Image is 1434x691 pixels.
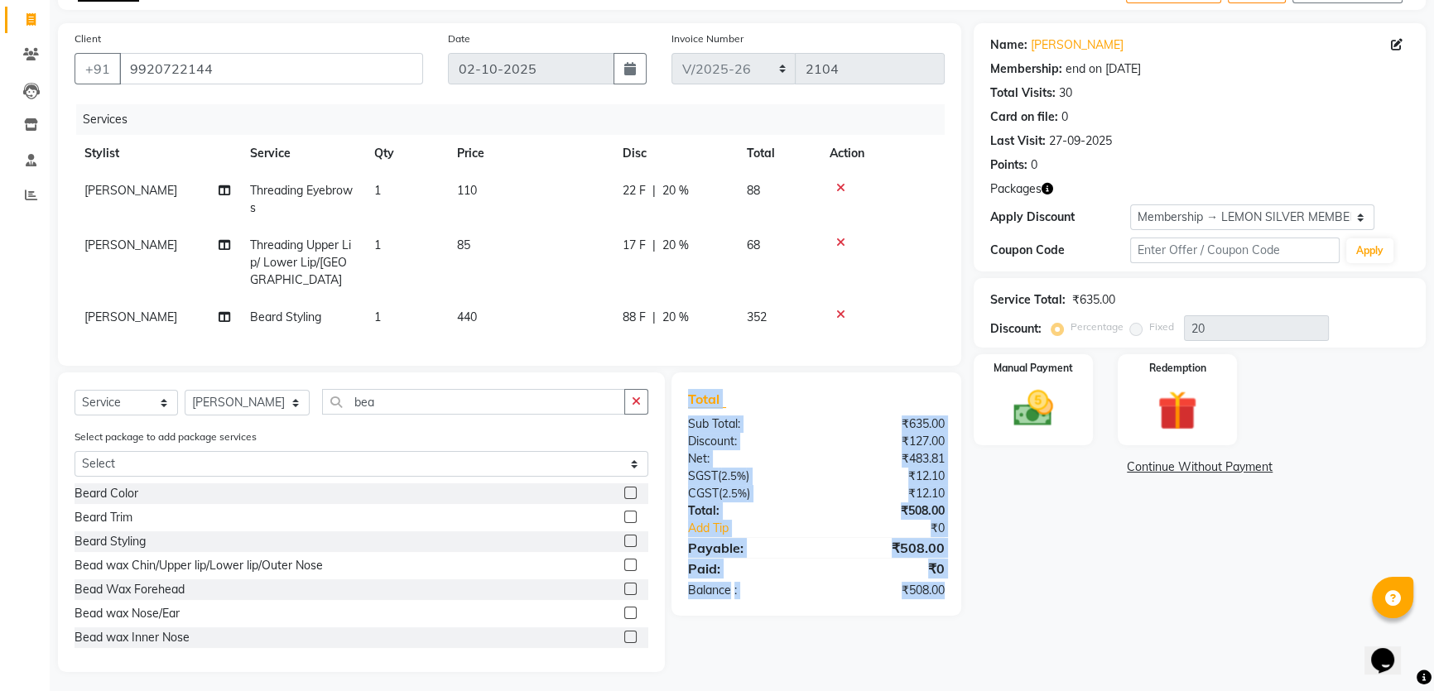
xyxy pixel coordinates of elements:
[676,538,816,558] div: Payable:
[688,391,726,408] span: Total
[322,389,625,415] input: Search or Scan
[676,502,816,520] div: Total:
[1071,319,1124,334] label: Percentage
[676,520,840,537] a: Add Tip
[623,237,646,254] span: 17 F
[676,468,816,485] div: ( )
[84,183,177,198] span: [PERSON_NAME]
[75,31,101,46] label: Client
[75,429,257,444] label: Select package to add package services
[816,485,957,502] div: ₹12.10
[990,291,1066,309] div: Service Total:
[990,60,1062,78] div: Membership:
[662,309,689,326] span: 20 %
[652,182,656,199] span: |
[1031,156,1037,174] div: 0
[75,605,180,622] div: Bead wax Nose/Ear
[1001,386,1066,431] img: _cash.svg
[676,559,816,578] div: Paid:
[747,183,760,198] span: 88
[990,209,1130,226] div: Apply Discount
[816,450,957,468] div: ₹483.81
[747,310,767,324] span: 352
[75,485,138,502] div: Beard Color
[75,581,185,598] div: Bead Wax Forehead
[1061,108,1068,126] div: 0
[662,237,689,254] span: 20 %
[1130,238,1340,263] input: Enter Offer / Coupon Code
[447,135,613,172] th: Price
[240,135,364,172] th: Service
[1066,60,1141,78] div: end on [DATE]
[977,458,1422,476] a: Continue Without Payment
[990,180,1042,198] span: Packages
[75,135,240,172] th: Stylist
[1031,36,1124,54] a: [PERSON_NAME]
[613,135,737,172] th: Disc
[76,104,957,135] div: Services
[676,415,816,433] div: Sub Total:
[250,183,353,215] span: Threading Eyebrows
[721,469,746,482] span: 2.5%
[75,509,132,526] div: Beard Trim
[816,582,957,599] div: ₹508.00
[374,310,381,324] span: 1
[990,242,1130,259] div: Coupon Code
[994,361,1073,376] label: Manual Payment
[840,520,957,537] div: ₹0
[990,132,1046,150] div: Last Visit:
[250,238,351,287] span: Threading Upper Lip/ Lower Lip/[GEOGRAPHIC_DATA]
[816,433,957,450] div: ₹127.00
[816,559,957,578] div: ₹0
[737,135,820,172] th: Total
[990,156,1027,174] div: Points:
[623,309,646,326] span: 88 F
[990,84,1056,102] div: Total Visits:
[688,486,719,501] span: CGST
[816,415,957,433] div: ₹635.00
[820,135,945,172] th: Action
[448,31,470,46] label: Date
[1145,386,1210,435] img: _gift.svg
[816,538,957,558] div: ₹508.00
[990,36,1027,54] div: Name:
[75,533,146,550] div: Beard Styling
[623,182,646,199] span: 22 F
[990,108,1058,126] div: Card on file:
[676,450,816,468] div: Net:
[1346,238,1393,263] button: Apply
[747,238,760,252] span: 68
[75,629,190,646] div: Bead wax Inner Nose
[652,309,656,326] span: |
[457,183,477,198] span: 110
[1059,84,1072,102] div: 30
[816,468,957,485] div: ₹12.10
[84,310,177,324] span: [PERSON_NAME]
[457,238,470,252] span: 85
[1364,625,1417,674] iframe: chat widget
[1049,132,1112,150] div: 27-09-2025
[1072,291,1115,309] div: ₹635.00
[816,502,957,520] div: ₹508.00
[722,487,747,500] span: 2.5%
[84,238,177,252] span: [PERSON_NAME]
[75,53,121,84] button: +91
[250,310,321,324] span: Beard Styling
[374,183,381,198] span: 1
[671,31,743,46] label: Invoice Number
[990,320,1042,338] div: Discount:
[457,310,477,324] span: 440
[75,557,323,574] div: Bead wax Chin/Upper lip/Lower lip/Outer Nose
[652,237,656,254] span: |
[676,485,816,502] div: ( )
[119,53,423,84] input: Search by Name/Mobile/Email/Code
[676,433,816,450] div: Discount:
[688,468,718,483] span: SGST
[364,135,447,172] th: Qty
[1149,319,1174,334] label: Fixed
[374,238,381,252] span: 1
[1149,361,1206,376] label: Redemption
[662,182,689,199] span: 20 %
[676,582,816,599] div: Balance :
